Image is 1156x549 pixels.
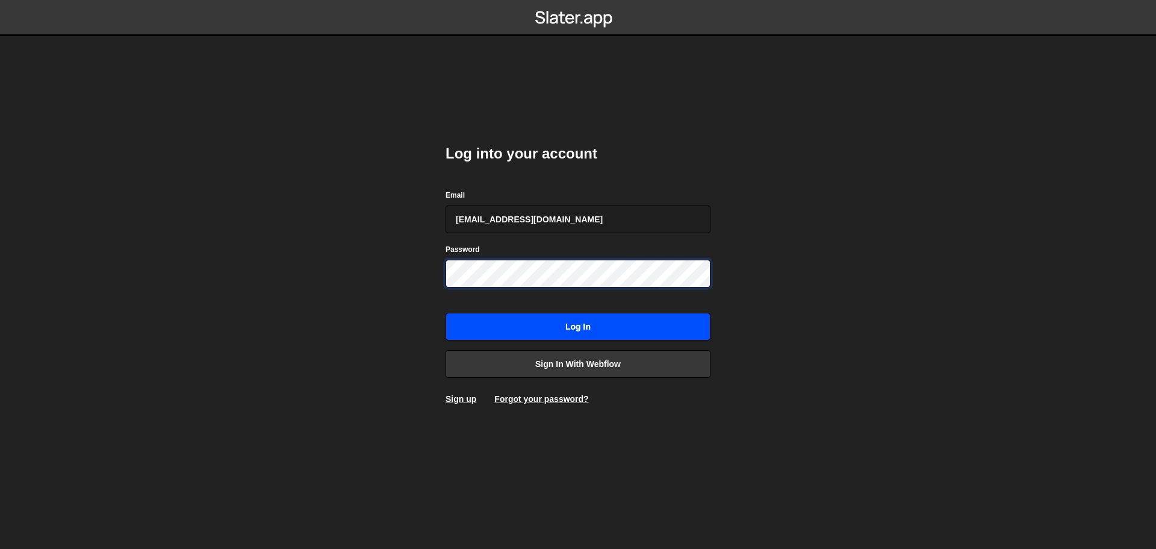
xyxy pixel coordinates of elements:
label: Email [446,189,465,201]
a: Forgot your password? [494,394,588,404]
input: Log in [446,313,710,340]
h2: Log into your account [446,144,710,163]
a: Sign up [446,394,476,404]
a: Sign in with Webflow [446,350,710,378]
label: Password [446,243,480,256]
